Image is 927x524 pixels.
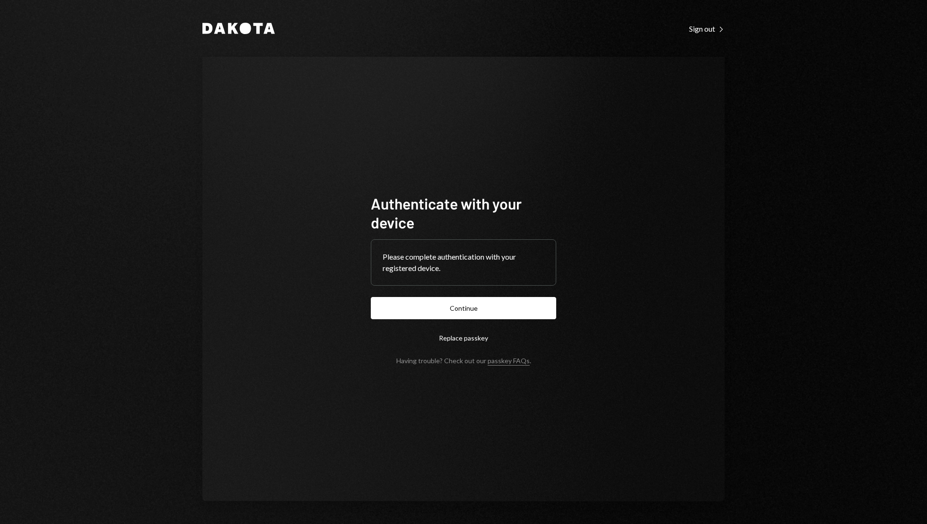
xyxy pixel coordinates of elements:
a: Sign out [689,23,725,34]
button: Continue [371,297,556,319]
a: passkey FAQs [488,357,530,366]
h1: Authenticate with your device [371,194,556,232]
div: Having trouble? Check out our . [396,357,531,365]
button: Replace passkey [371,327,556,349]
div: Sign out [689,24,725,34]
div: Please complete authentication with your registered device. [383,251,544,274]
